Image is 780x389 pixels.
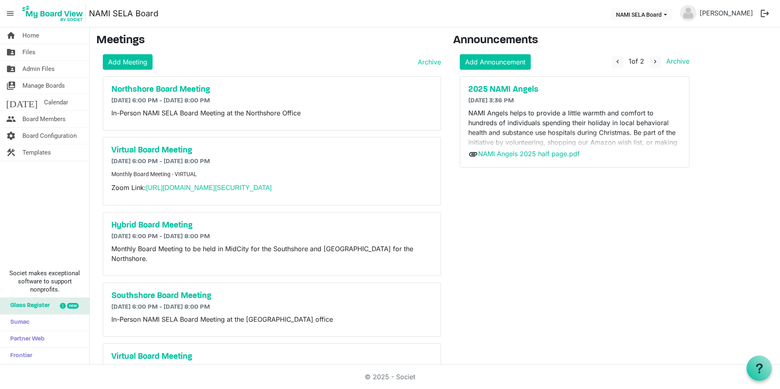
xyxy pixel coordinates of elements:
[22,128,77,144] span: Board Configuration
[6,44,16,60] span: folder_shared
[111,233,432,241] h6: [DATE] 6:00 PM - [DATE] 8:00 PM
[146,184,272,191] a: [URL][DOMAIN_NAME][SECURITY_DATA]
[111,171,197,177] span: Monthly Board Meeting - VIRTUAL
[6,111,16,127] span: people
[614,58,621,65] span: navigate_before
[96,34,441,48] h3: Meetings
[103,54,153,70] a: Add Meeting
[460,54,531,70] a: Add Announcement
[629,57,632,65] span: 1
[756,5,773,22] button: logout
[6,144,16,161] span: construction
[22,77,65,94] span: Manage Boards
[67,303,79,309] div: new
[612,56,623,68] button: navigate_before
[22,144,51,161] span: Templates
[111,183,432,193] p: Zoom Link:
[20,3,86,24] img: My Board View Logo
[111,245,413,263] span: Monthly Board Meeting to be held in MidCity for the Southshore and [GEOGRAPHIC_DATA] for the Nort...
[111,221,432,230] a: Hybrid Board Meeting
[629,57,644,65] span: of 2
[6,77,16,94] span: switch_account
[6,94,38,111] span: [DATE]
[696,5,756,21] a: [PERSON_NAME]
[111,85,432,95] a: Northshore Board Meeting
[649,56,661,68] button: navigate_next
[6,314,29,331] span: Sumac
[414,57,441,67] a: Archive
[663,57,689,65] a: Archive
[453,34,696,48] h3: Announcements
[680,5,696,21] img: no-profile-picture.svg
[468,149,478,159] span: attachment
[111,146,432,155] a: Virtual Board Meeting
[22,44,35,60] span: Files
[468,97,514,104] span: [DATE] 3:36 PM
[6,348,32,364] span: Frontier
[22,111,66,127] span: Board Members
[468,85,681,95] a: 2025 NAMI Angels
[651,58,659,65] span: navigate_next
[111,108,432,118] p: In-Person NAMI SELA Board Meeting at the Northshore Office
[111,158,432,166] h6: [DATE] 6:00 PM - [DATE] 8:00 PM
[89,5,158,22] a: NAMI SELA Board
[468,108,681,157] p: NAMI Angels helps to provide a little warmth and comfort to hundreds of individuals spending thei...
[365,373,415,381] a: © 2025 - Societ
[111,97,432,105] h6: [DATE] 6:00 PM - [DATE] 8:00 PM
[6,298,50,314] span: Glass Register
[6,128,16,144] span: settings
[22,27,39,44] span: Home
[22,61,55,77] span: Admin Files
[44,94,68,111] span: Calendar
[20,3,89,24] a: My Board View Logo
[2,6,18,21] span: menu
[4,269,86,294] span: Societ makes exceptional software to support nonprofits.
[611,9,672,20] button: NAMI SELA Board dropdownbutton
[6,331,44,347] span: Partner Web
[111,303,432,311] h6: [DATE] 6:00 PM - [DATE] 8:00 PM
[6,61,16,77] span: folder_shared
[111,314,432,324] p: In-Person NAMI SELA Board Meeting at the [GEOGRAPHIC_DATA] office
[111,352,432,362] a: Virtual Board Meeting
[6,27,16,44] span: home
[478,150,580,158] a: NAMI Angels 2025 half page.pdf
[111,291,432,301] a: Southshore Board Meeting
